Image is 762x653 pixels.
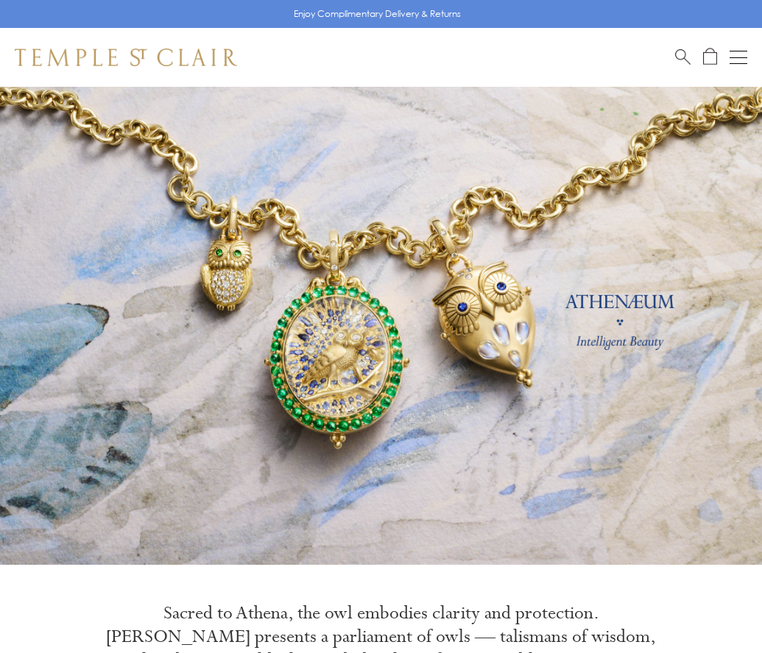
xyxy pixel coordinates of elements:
button: Open navigation [730,49,747,66]
img: Temple St. Clair [15,49,237,66]
p: Enjoy Complimentary Delivery & Returns [294,7,461,21]
a: Open Shopping Bag [703,48,717,66]
a: Search [675,48,691,66]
